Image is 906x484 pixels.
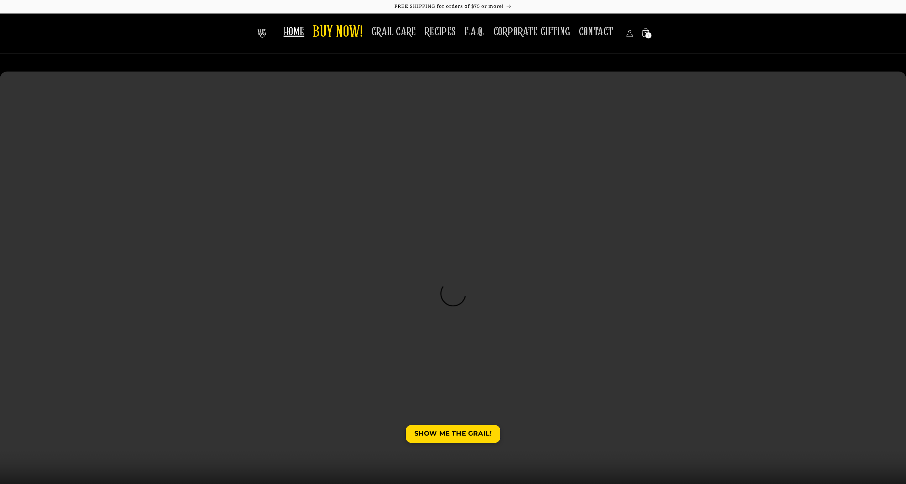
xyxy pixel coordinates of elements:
span: GRAIL CARE [371,25,416,39]
a: HOME [279,21,309,43]
a: CONTACT [575,21,618,43]
a: SHOW ME THE GRAIL! [406,425,501,443]
a: F.A.Q. [460,21,489,43]
span: HOME [284,25,304,39]
a: RECIPES [420,21,460,43]
a: CORPORATE GIFTING [489,21,575,43]
span: F.A.Q. [465,25,485,39]
a: BUY NOW! [309,19,367,47]
span: BUY NOW! [313,23,363,42]
span: CONTACT [579,25,614,39]
img: The Whiskey Grail [257,29,266,38]
span: CORPORATE GIFTING [493,25,570,39]
span: 1 [648,32,649,38]
p: FREE SHIPPING for orders of $75 or more! [7,4,899,10]
span: RECIPES [425,25,456,39]
a: GRAIL CARE [367,21,420,43]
